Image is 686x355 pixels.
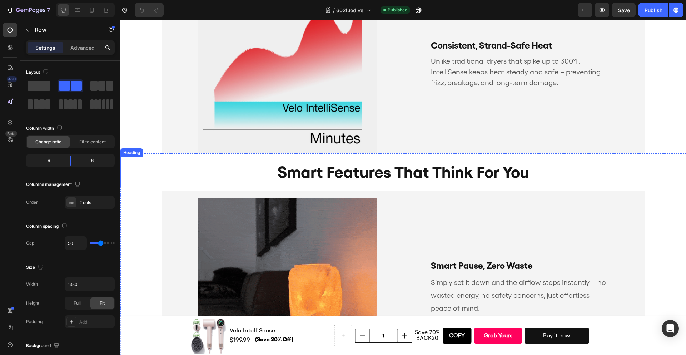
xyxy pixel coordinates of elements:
[310,20,488,31] p: Consistent, Strand-Safe Heat
[336,6,363,14] span: 602luodiye
[612,3,636,17] button: Save
[79,139,106,145] span: Fit to content
[404,308,468,324] button: Buy it now
[79,199,113,206] div: 2 cols
[26,240,34,246] div: Gap
[28,156,64,166] div: 6
[47,6,50,14] p: 7
[638,3,668,17] button: Publish
[354,308,401,324] button: Grab Yours
[109,306,211,316] h1: Velo IntelliSense
[26,319,43,325] div: Padding
[322,308,351,324] button: Copy
[277,309,291,322] button: increment
[329,311,344,321] div: Copy
[26,281,38,287] div: Width
[77,156,113,166] div: 6
[310,240,488,251] p: Smart Pause, Zero Waste
[65,237,86,250] input: Auto
[388,7,407,13] span: Published
[26,124,64,133] div: Column width
[26,199,38,206] div: Order
[26,341,61,351] div: Background
[70,44,95,51] p: Advanced
[26,263,45,272] div: Size
[363,311,392,321] div: Grab Yours
[662,320,679,337] div: Open Intercom Messenger
[618,7,630,13] span: Save
[26,222,69,231] div: Column spacing
[35,44,55,51] p: Settings
[35,139,61,145] span: Change ratio
[5,131,17,137] div: Beta
[645,6,662,14] div: Publish
[333,6,335,14] span: /
[294,309,319,316] span: Save 20%
[135,3,164,17] div: Undo/Redo
[296,315,318,321] span: BACK20
[120,20,686,355] iframe: Design area
[26,300,39,306] div: Height
[235,309,249,322] button: decrement
[1,129,21,136] div: Heading
[310,36,488,68] p: Unlike traditional dryers that spike up to 300°F, IntelliSense keeps heat steady and safe – preve...
[3,3,53,17] button: 7
[26,180,82,189] div: Columns management
[310,256,488,295] p: Simply set it down and the airflow stops instantly—no wasted energy, no safety concerns, just eff...
[79,319,113,325] div: Add...
[35,25,95,34] p: Row
[65,278,114,291] input: Auto
[423,311,450,321] div: Buy it now
[74,300,81,306] span: Full
[26,68,50,77] div: Layout
[109,315,134,325] div: $199.99
[249,309,277,322] input: quantity
[135,315,210,325] p: (Save 20% Off)
[7,76,17,82] div: 450
[100,300,105,306] span: Fit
